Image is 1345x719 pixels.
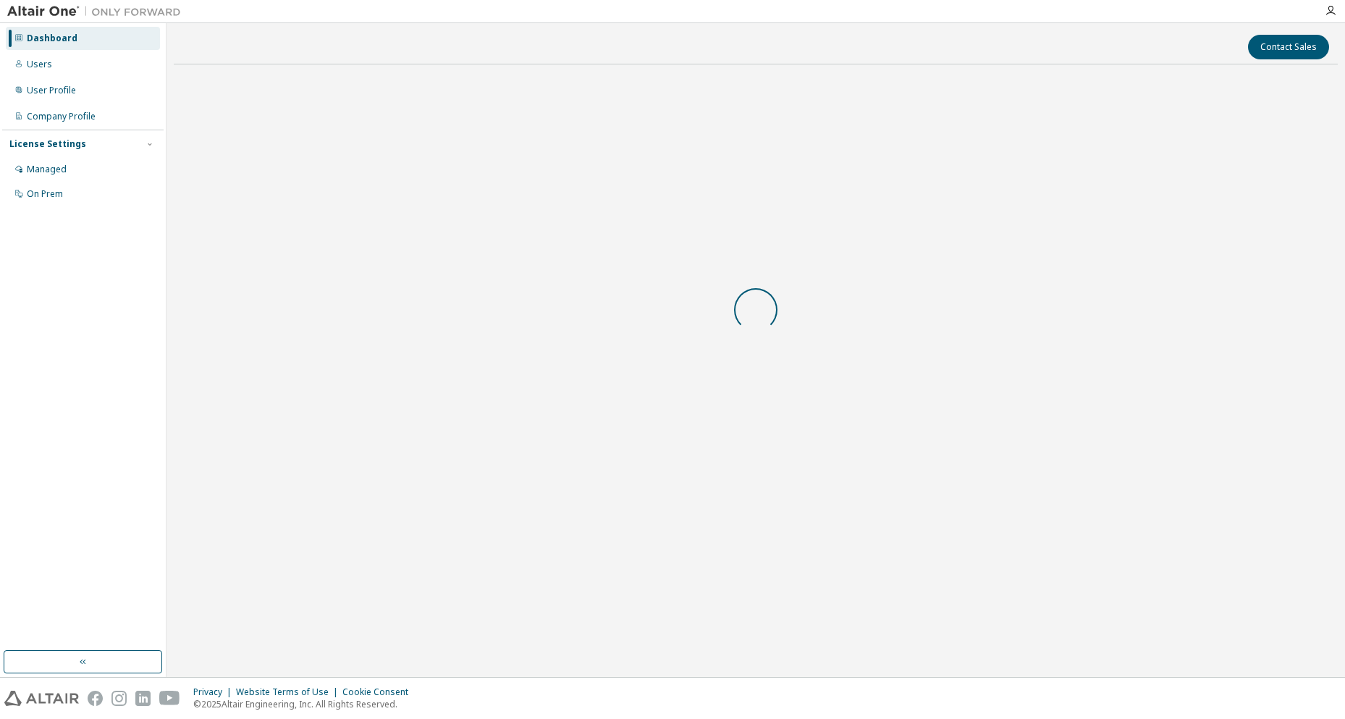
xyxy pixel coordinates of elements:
[27,85,76,96] div: User Profile
[27,33,77,44] div: Dashboard
[7,4,188,19] img: Altair One
[159,691,180,706] img: youtube.svg
[1248,35,1329,59] button: Contact Sales
[193,698,417,710] p: © 2025 Altair Engineering, Inc. All Rights Reserved.
[193,686,236,698] div: Privacy
[27,59,52,70] div: Users
[236,686,342,698] div: Website Terms of Use
[111,691,127,706] img: instagram.svg
[4,691,79,706] img: altair_logo.svg
[342,686,417,698] div: Cookie Consent
[27,164,67,175] div: Managed
[135,691,151,706] img: linkedin.svg
[9,138,86,150] div: License Settings
[27,111,96,122] div: Company Profile
[27,188,63,200] div: On Prem
[88,691,103,706] img: facebook.svg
